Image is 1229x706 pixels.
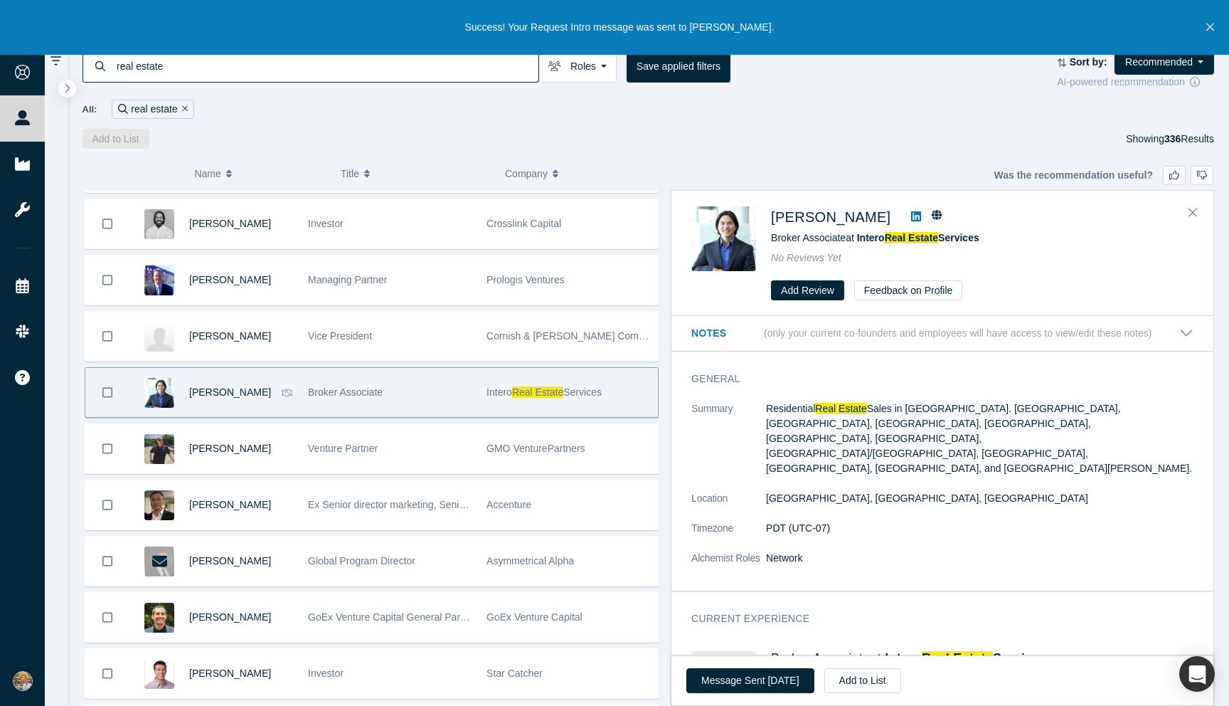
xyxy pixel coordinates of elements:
span: Real Estate [885,232,938,243]
p: Success! Your Request Intro message was sent to [PERSON_NAME]. [465,20,775,35]
button: Company [505,159,654,189]
span: Crosslink Capital [486,218,561,229]
a: [PERSON_NAME] [189,330,271,342]
a: [PERSON_NAME] [189,218,271,229]
span: Global Program Director [308,555,415,567]
button: Message Sent [DATE] [686,668,814,693]
span: All: [83,102,97,117]
h3: Notes [691,326,761,341]
dt: Summary [691,401,766,491]
div: Was the recommendation useful? [994,166,1213,185]
p: Residential Sales in [GEOGRAPHIC_DATA]. [GEOGRAPHIC_DATA], [GEOGRAPHIC_DATA], [GEOGRAPHIC_DATA], ... [766,401,1193,476]
span: GMO VenturePartners [486,443,585,454]
span: Intero [885,651,922,665]
img: Andy Tse's Profile Image [144,378,174,408]
button: Close [1182,201,1203,224]
span: Services [938,232,979,243]
span: Services [993,651,1047,665]
button: Bookmark [85,649,129,698]
dd: PDT (UTC-07) [766,521,1193,536]
div: Showing [1126,129,1214,149]
a: [PERSON_NAME] [189,555,271,567]
a: [PERSON_NAME] [189,668,271,679]
button: Name [194,159,326,189]
button: Roles [538,50,617,83]
img: Erik Ford's Profile Image [144,434,174,464]
img: Bryan Lyandvert's Profile Image [144,659,174,689]
input: Search by name, title, company, summary, expertise, investment criteria or topics of focus [115,49,538,83]
dt: Timezone [691,521,766,551]
span: Title [341,159,359,189]
button: Bookmark [85,368,129,417]
h3: General [691,372,1174,386]
span: Ex Senior director marketing, Senior advisor Huawei, managing director, investor [308,499,664,510]
span: Accenture [486,499,531,510]
h4: Broker Associate at [771,651,1193,667]
span: Star Catcher [486,668,543,679]
strong: 336 [1164,133,1181,144]
button: Bookmark [85,480,129,529]
button: Bookmark [85,199,129,248]
a: [PERSON_NAME] [771,209,890,225]
button: Save applied filters [627,50,730,83]
span: GoEx Venture Capital General Partner [308,611,477,623]
button: Bookmark [85,593,129,642]
img: Mohamed Elmalik's Profile Image [144,209,174,239]
img: Henry Fan's Profile Image [144,490,174,520]
img: Evan Duby's Profile Image [144,603,174,633]
a: [PERSON_NAME] [189,499,271,510]
button: Bookmark [85,255,129,305]
a: [PERSON_NAME] [189,386,271,398]
a: [PERSON_NAME] [189,274,271,285]
button: Recommended [1114,50,1214,75]
button: Notes (only your current co-founders and employees will have access to view/edit these notes) [691,326,1193,341]
span: Asymmetrical Alpha [486,555,574,567]
dd: Network [766,551,1193,566]
span: Services [563,386,602,398]
button: Title [341,159,490,189]
img: Nuruddin Iminokhunov's Account [13,671,33,691]
span: Real Estate [815,403,866,414]
span: Vice President [308,330,372,342]
span: Investor [308,218,344,229]
span: Intero [857,232,885,243]
img: Andy Tse's Profile Image [691,206,756,271]
span: No Reviews Yet [771,252,841,263]
button: Add to List [824,668,901,693]
span: Results [1164,133,1214,144]
a: [PERSON_NAME] [189,611,271,623]
dt: Alchemist Roles [691,551,766,581]
button: Add to List [83,129,149,149]
span: Managing Partner [308,274,387,285]
p: (only your current co-founders and employees will have access to view/edit these notes) [764,327,1152,339]
h3: Current Experience [691,611,1174,626]
span: Real Estate [922,651,993,665]
img: Matt Winters's Profile Image [144,322,174,352]
a: InteroReal EstateServices [885,651,1047,665]
span: Broker Associate at [771,232,979,243]
span: Cornish & [PERSON_NAME] Commercial [486,330,671,342]
a: [PERSON_NAME] [189,443,271,454]
span: Prologis Ventures [486,274,565,285]
span: Name [194,159,220,189]
span: Broker Associate [308,386,383,398]
strong: Sort by: [1070,56,1107,68]
button: Bookmark [85,424,129,473]
span: Venture Partner [308,443,378,454]
button: Bookmark [85,312,129,361]
a: InteroReal EstateServices [857,232,979,243]
img: William O'Donnell's Profile Image [144,265,174,295]
dd: [GEOGRAPHIC_DATA], [GEOGRAPHIC_DATA], [GEOGRAPHIC_DATA] [766,491,1193,506]
button: Add Review [771,280,844,300]
span: Investor [308,668,344,679]
div: AI-powered recommendation [1057,75,1214,90]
